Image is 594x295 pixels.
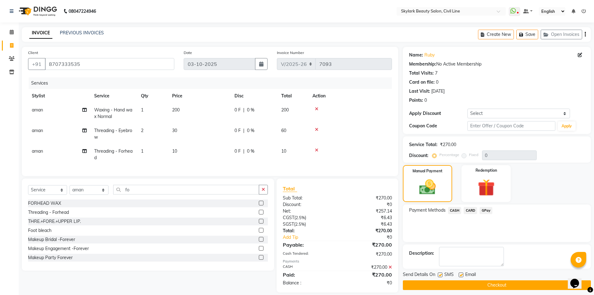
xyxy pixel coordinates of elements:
[278,221,337,228] div: ( )
[28,200,61,207] div: FORHEAD WAX
[168,89,231,103] th: Price
[337,221,397,228] div: ₹6.43
[337,228,397,234] div: ₹270.00
[409,79,435,86] div: Card on file:
[467,121,555,131] input: Enter Offer / Coupon Code
[440,141,456,148] div: ₹270.00
[278,89,309,103] th: Total
[309,89,392,103] th: Action
[283,259,392,264] div: Payments
[28,227,51,234] div: Foot bleach
[414,178,441,197] img: _cash.svg
[278,271,337,278] div: Paid:
[94,148,133,160] span: Threading - Forhead
[409,70,434,76] div: Total Visits:
[409,88,430,95] div: Last Visit:
[94,107,132,119] span: Waxing - Hand wax Normal
[403,271,435,279] span: Send Details On
[29,77,397,89] div: Services
[337,201,397,208] div: ₹0
[29,27,52,39] a: INVOICE
[278,228,337,234] div: Total:
[439,152,459,158] label: Percentage
[281,128,286,133] span: 60
[283,185,297,192] span: Total
[409,207,446,214] span: Payment Methods
[476,168,497,173] label: Redemption
[568,270,588,289] iframe: chat widget
[337,208,397,214] div: ₹257.14
[234,107,241,113] span: 0 F
[32,128,43,133] span: aman
[113,185,259,194] input: Search or Scan
[337,251,397,258] div: ₹270.00
[424,52,435,58] a: Ruby
[141,128,143,133] span: 2
[247,127,254,134] span: 0 %
[234,148,241,155] span: 0 F
[45,58,174,70] input: Search by Name/Mobile/Email/Code
[558,121,576,131] button: Apply
[231,89,278,103] th: Disc
[283,215,294,220] span: CGST
[478,30,514,39] button: Create New
[409,123,468,129] div: Coupon Code
[277,50,304,56] label: Invoice Number
[243,148,244,155] span: |
[295,222,305,227] span: 2.5%
[283,221,294,227] span: SGST
[243,127,244,134] span: |
[464,207,477,214] span: CARD
[409,61,585,67] div: No Active Membership
[541,30,582,39] button: Open Invoices
[448,207,461,214] span: CASH
[247,148,254,155] span: 0 %
[28,218,81,225] div: THRE.+FORE.+UPPER LIP.
[444,271,454,279] span: SMS
[281,107,289,113] span: 200
[296,215,305,220] span: 2.5%
[172,148,177,154] span: 10
[172,107,180,113] span: 200
[16,2,59,20] img: logo
[337,264,397,271] div: ₹270.00
[278,208,337,214] div: Net:
[234,127,241,134] span: 0 F
[94,128,132,140] span: Threading - Eyebrow
[28,254,73,261] div: Makeup Party Forever
[278,241,337,248] div: Payable:
[28,58,46,70] button: +91
[28,50,38,56] label: Client
[137,89,168,103] th: Qty
[424,97,427,104] div: 0
[28,236,75,243] div: Makeup Bridal -Forever
[480,207,492,214] span: GPay
[90,89,137,103] th: Service
[28,209,69,216] div: Threading - Forhead
[141,148,143,154] span: 1
[516,30,538,39] button: Save
[337,195,397,201] div: ₹270.00
[278,195,337,201] div: Sub Total:
[278,201,337,208] div: Discount:
[436,79,438,86] div: 0
[281,148,286,154] span: 10
[409,152,428,159] div: Discount:
[32,148,43,154] span: aman
[278,264,337,271] div: CASH
[409,250,434,257] div: Description:
[431,88,445,95] div: [DATE]
[278,234,347,241] a: Add Tip
[435,70,437,76] div: 7
[472,177,500,198] img: _gift.svg
[409,97,423,104] div: Points:
[278,280,337,286] div: Balance :
[28,89,90,103] th: Stylist
[243,107,244,113] span: |
[403,280,591,290] button: Checkout
[337,214,397,221] div: ₹6.43
[184,50,192,56] label: Date
[465,271,476,279] span: Email
[28,245,89,252] div: Makeup Engagement -Forever
[172,128,177,133] span: 30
